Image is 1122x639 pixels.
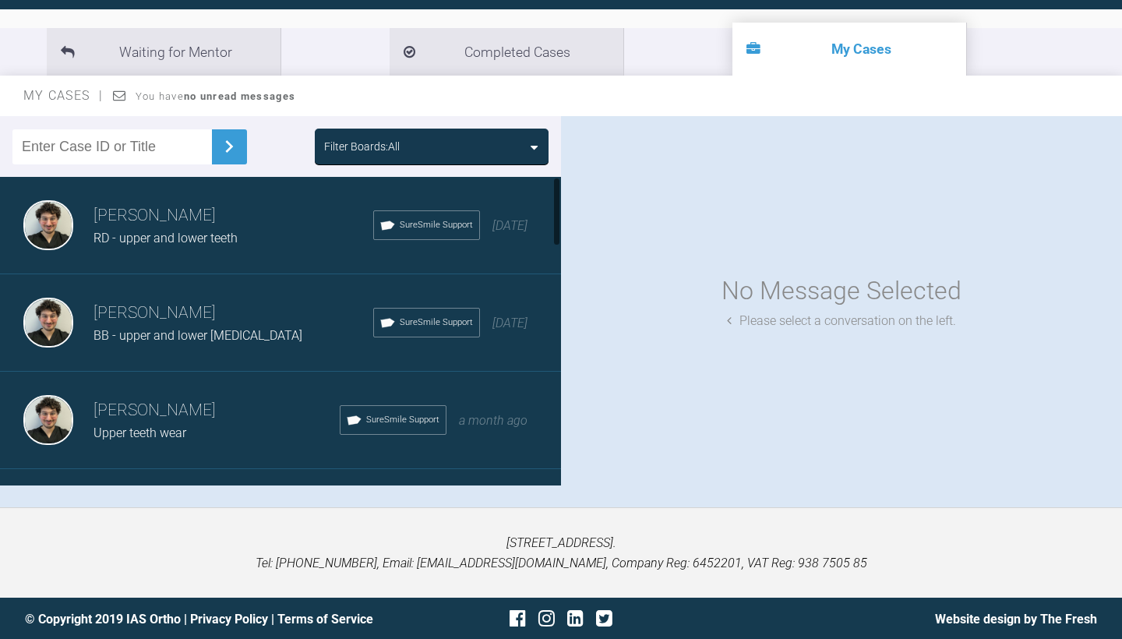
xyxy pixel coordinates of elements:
[459,413,527,428] span: a month ago
[277,612,373,627] a: Terms of Service
[93,300,373,327] h3: [PERSON_NAME]
[184,90,295,102] strong: no unread messages
[47,28,280,76] li: Waiting for Mentor
[93,397,340,424] h3: [PERSON_NAME]
[400,316,473,330] span: SureSmile Support
[400,218,473,232] span: SureSmile Support
[935,612,1097,627] a: Website design by The Fresh
[722,271,961,311] div: No Message Selected
[492,316,527,330] span: [DATE]
[366,413,439,427] span: SureSmile Support
[732,23,966,76] li: My Cases
[727,311,956,331] div: Please select a conversation on the left.
[93,425,186,440] span: Upper teeth wear
[492,218,527,233] span: [DATE]
[93,231,238,245] span: RD - upper and lower teeth
[217,134,242,159] img: chevronRight.28bd32b0.svg
[12,129,212,164] input: Enter Case ID or Title
[23,200,73,250] img: Alex Halim
[324,138,400,155] div: Filter Boards: All
[190,612,268,627] a: Privacy Policy
[390,28,623,76] li: Completed Cases
[93,328,302,343] span: BB - upper and lower [MEDICAL_DATA]
[93,203,373,229] h3: [PERSON_NAME]
[25,609,383,630] div: © Copyright 2019 IAS Ortho | |
[136,90,295,102] span: You have
[23,298,73,348] img: Alex Halim
[25,533,1097,573] p: [STREET_ADDRESS]. Tel: [PHONE_NUMBER], Email: [EMAIL_ADDRESS][DOMAIN_NAME], Company Reg: 6452201,...
[23,88,104,103] span: My Cases
[23,395,73,445] img: Alex Halim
